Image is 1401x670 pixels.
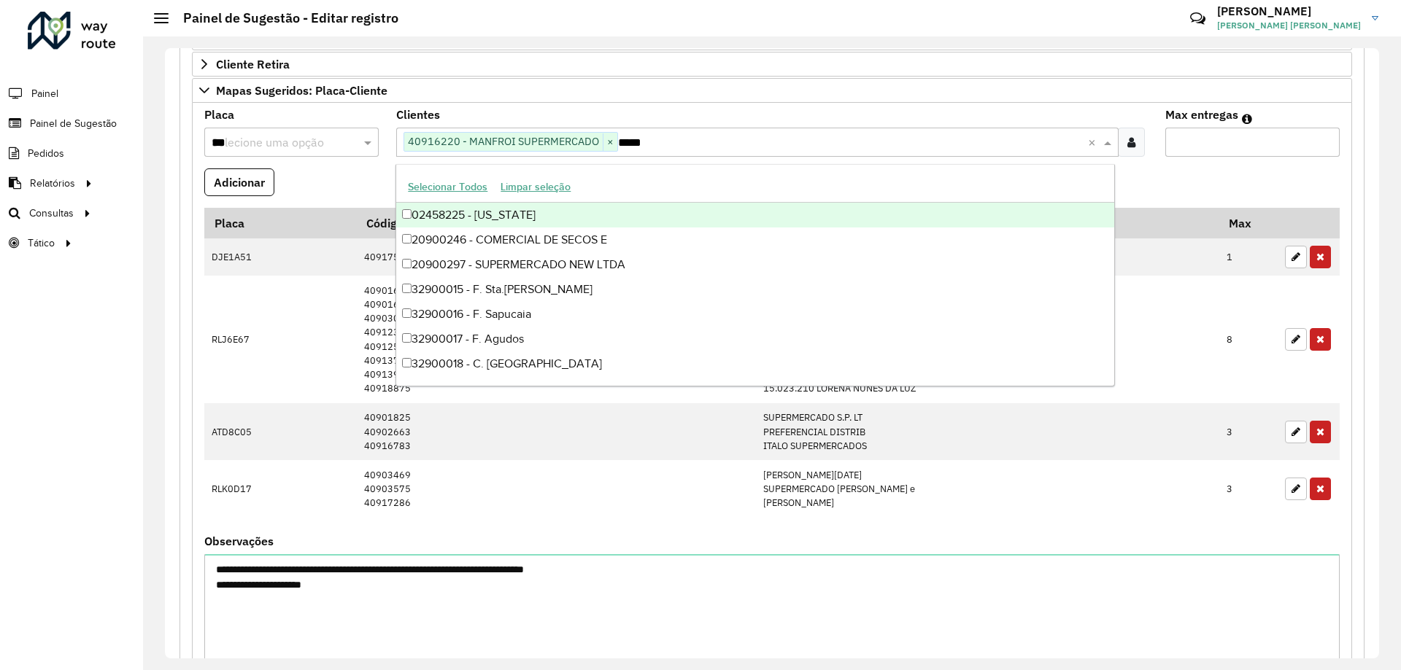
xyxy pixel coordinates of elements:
td: RLK0D17 [204,460,356,518]
div: 32900015 - F. Sta.[PERSON_NAME] [396,277,1114,302]
td: 40901825 40902663 40916783 [356,403,755,461]
td: 8 [1219,276,1278,403]
div: 32900018 - C. [GEOGRAPHIC_DATA] [396,351,1114,376]
td: 3 [1219,460,1278,518]
span: Consultas [29,206,74,221]
a: Cliente Retira [192,52,1352,77]
span: Relatórios [30,176,75,191]
th: Max [1219,208,1278,238]
span: Tático [28,235,55,251]
div: 32900024 - F. [GEOGRAPHIC_DATA] [396,376,1114,401]
th: Código Cliente [356,208,755,238]
td: ATD8C05 [204,403,356,461]
td: DJE1A51 [204,238,356,276]
button: Selecionar Todos [401,176,494,198]
td: 40903469 40903575 40917286 [356,460,755,518]
div: 20900297 - SUPERMERCADO NEW LTDA [396,252,1114,277]
span: Cliente Retira [216,58,290,70]
td: 3 [1219,403,1278,461]
em: Máximo de clientes que serão colocados na mesma rota com os clientes informados [1242,113,1252,125]
td: RLJ6E67 [204,276,356,403]
td: 1 [1219,238,1278,276]
ng-dropdown-panel: Options list [395,164,1114,386]
div: 02458225 - [US_STATE] [396,203,1114,227]
span: 40916220 - MANFROI SUPERMERCADO [404,133,603,150]
span: [PERSON_NAME] [PERSON_NAME] [1217,19,1361,32]
td: [PERSON_NAME][DATE] SUPERMERCADO [PERSON_NAME] e [PERSON_NAME] [756,460,1219,518]
td: SUPERMERCADO S.P. LT PREFERENCIAL DISTRIB ITALO SUPERMERCADOS [756,403,1219,461]
th: Placa [204,208,356,238]
span: Pedidos [28,146,64,161]
h2: Painel de Sugestão - Editar registro [169,10,398,26]
td: 40917505 [356,238,755,276]
a: Mapas Sugeridos: Placa-Cliente [192,78,1352,103]
button: Limpar seleção [494,176,577,198]
label: Placa [204,106,234,123]
label: Observações [204,532,274,550]
span: × [603,133,617,151]
h3: [PERSON_NAME] [1217,4,1361,18]
td: 40901640 40901641 40903062 40912326 40912544 40913790 40913964 40918875 [356,276,755,403]
span: Painel [31,86,58,101]
label: Max entregas [1165,106,1238,123]
span: Mapas Sugeridos: Placa-Cliente [216,85,387,96]
div: 32900017 - F. Agudos [396,327,1114,351]
span: Clear all [1088,133,1100,151]
div: 32900016 - F. Sapucaia [396,302,1114,327]
a: Contato Rápido [1182,3,1213,34]
button: Adicionar [204,168,274,196]
label: Clientes [396,106,440,123]
div: 20900246 - COMERCIAL DE SECOS E [396,227,1114,252]
span: Painel de Sugestão [30,116,117,131]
